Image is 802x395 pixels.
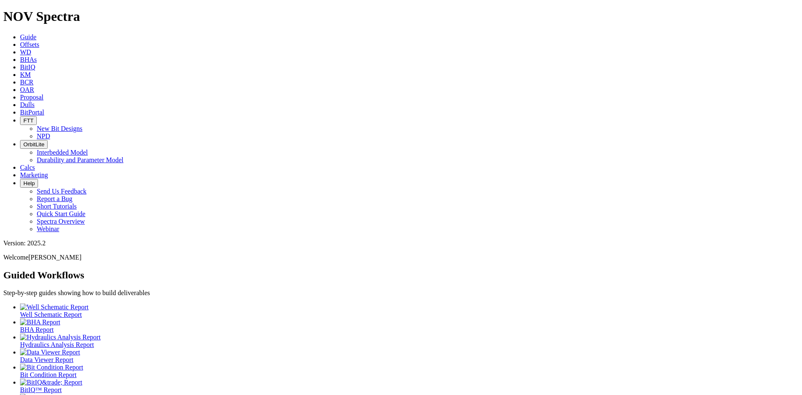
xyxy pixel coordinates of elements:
span: Bit Condition Report [20,371,76,378]
img: Bit Condition Report [20,364,83,371]
img: Hydraulics Analysis Report [20,334,101,341]
a: Dulls [20,101,35,108]
a: NPD [37,133,50,140]
span: Well Schematic Report [20,311,82,318]
a: Durability and Parameter Model [37,156,124,163]
a: Proposal [20,94,43,101]
a: Short Tutorials [37,203,77,210]
img: Data Viewer Report [20,349,80,356]
a: Hydraulics Analysis Report Hydraulics Analysis Report [20,334,799,348]
a: Send Us Feedback [37,188,86,195]
img: BHA Report [20,319,60,326]
a: BCR [20,79,33,86]
a: Data Viewer Report Data Viewer Report [20,349,799,363]
button: FTT [20,116,37,125]
img: BitIQ&trade; Report [20,379,82,386]
p: Step-by-step guides showing how to build deliverables [3,289,799,297]
span: FTT [23,117,33,124]
span: Hydraulics Analysis Report [20,341,94,348]
a: BHAs [20,56,37,63]
a: BitIQ&trade; Report BitIQ™ Report [20,379,799,393]
a: BHA Report BHA Report [20,319,799,333]
span: BHA Report [20,326,53,333]
span: Data Viewer Report [20,356,74,363]
span: Help [23,180,35,186]
a: BitIQ [20,64,35,71]
a: Quick Start Guide [37,210,85,217]
a: Webinar [37,225,59,232]
a: WD [20,48,31,56]
span: [PERSON_NAME] [28,254,81,261]
span: BitIQ™ Report [20,386,62,393]
span: OrbitLite [23,141,44,148]
a: Interbedded Model [37,149,88,156]
a: Offsets [20,41,39,48]
a: BitPortal [20,109,44,116]
a: Well Schematic Report Well Schematic Report [20,303,799,318]
a: New Bit Designs [37,125,82,132]
img: Well Schematic Report [20,303,89,311]
div: Version: 2025.2 [3,240,799,247]
a: Spectra Overview [37,218,85,225]
a: Guide [20,33,36,41]
a: Marketing [20,171,48,178]
button: OrbitLite [20,140,48,149]
a: Bit Condition Report Bit Condition Report [20,364,799,378]
button: Help [20,179,38,188]
a: Calcs [20,164,35,171]
a: KM [20,71,31,78]
a: Report a Bug [37,195,72,202]
a: OAR [20,86,34,93]
h1: NOV Spectra [3,9,799,24]
p: Welcome [3,254,799,261]
h2: Guided Workflows [3,270,799,281]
